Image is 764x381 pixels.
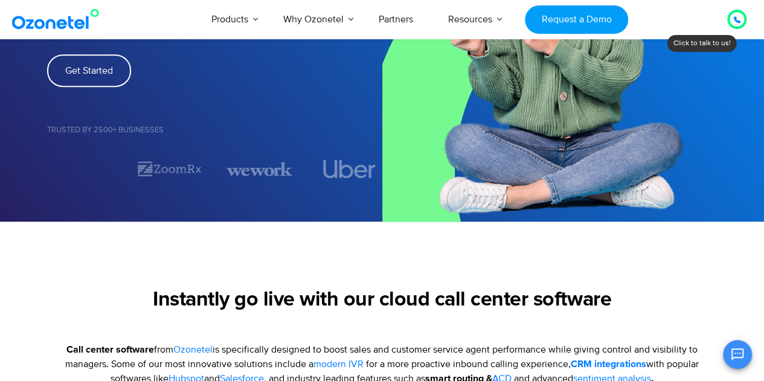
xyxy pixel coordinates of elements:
div: 4 / 7 [316,160,382,178]
a: Request a Demo [525,5,628,34]
button: Open chat [723,340,752,369]
div: 2 / 7 [136,158,202,179]
img: zoomrx [136,158,202,179]
span: Get Started [65,66,113,75]
a: modern IVR [313,357,364,371]
strong: Call center software [66,345,154,354]
a: Ozonetel [173,342,213,357]
h5: Trusted by 2500+ Businesses [47,126,382,134]
img: wework [226,158,292,179]
div: Image Carousel [47,158,382,179]
a: Get Started [47,54,131,87]
div: 3 / 7 [226,158,292,179]
div: 1 / 7 [47,162,113,176]
h2: Instantly go live with our cloud call center software [47,288,717,312]
img: uber [323,160,376,178]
